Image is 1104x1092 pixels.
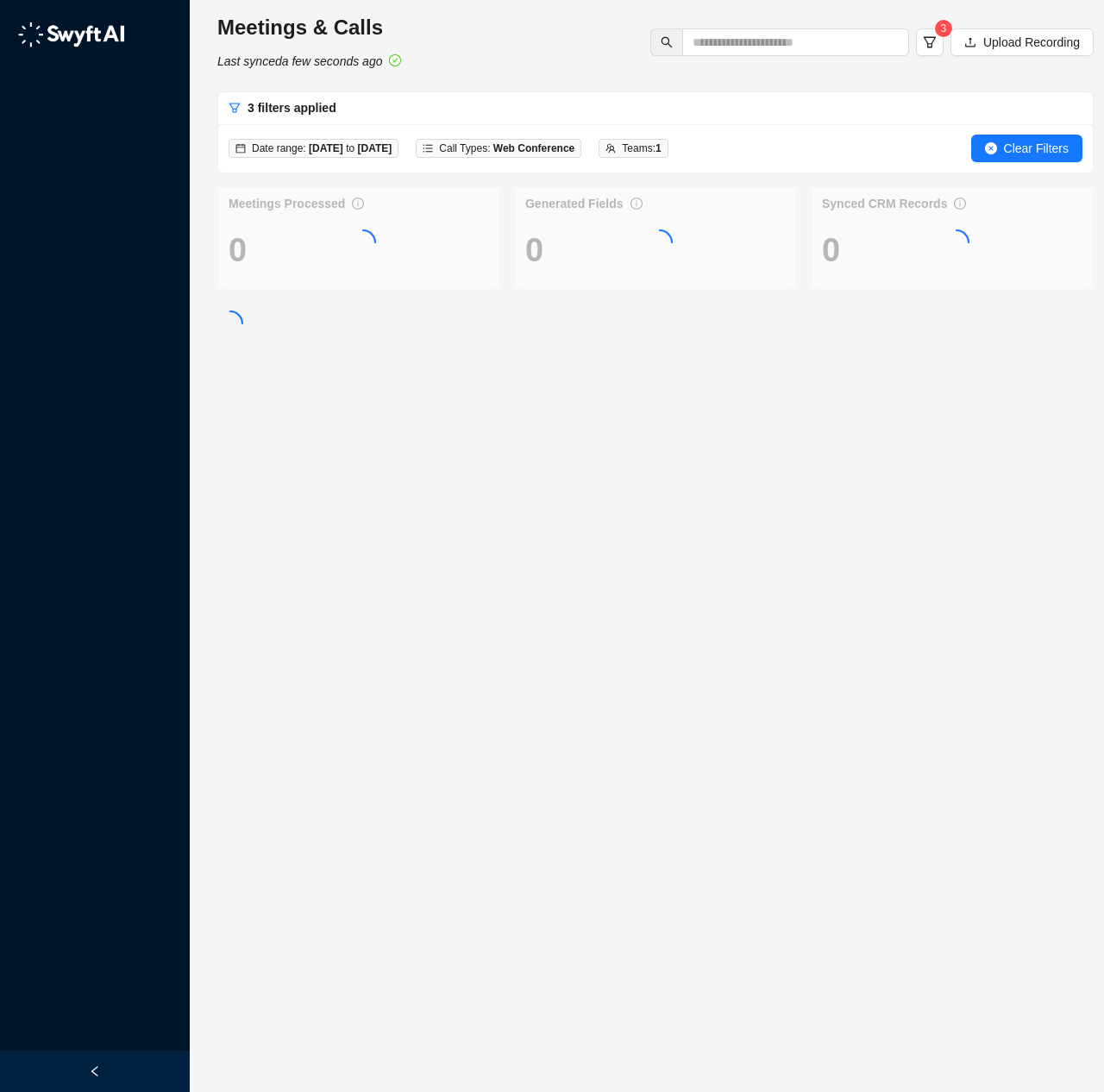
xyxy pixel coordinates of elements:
[944,229,969,255] span: loading
[89,1065,101,1077] span: left
[964,36,976,48] span: upload
[950,28,1094,56] button: Upload Recording
[493,142,574,154] b: Web Conference
[983,33,1080,52] span: Upload Recording
[439,142,574,154] span: Call Types:
[605,143,616,154] span: team
[647,229,673,255] span: loading
[252,142,392,154] span: Date range: to
[248,101,336,115] span: 3 filters applied
[217,14,401,41] h3: Meetings & Calls
[661,36,673,48] span: search
[235,143,246,154] span: calendar
[17,22,125,47] img: logo-05li4sbe.png
[985,142,997,154] span: close-circle
[423,143,433,154] span: unordered-list
[971,135,1082,162] button: Clear Filters
[1004,139,1069,158] span: Clear Filters
[622,142,661,154] span: Teams:
[217,54,382,68] i: Last synced a few seconds ago
[923,35,937,49] span: filter
[655,142,662,154] b: 1
[389,54,401,66] span: check-circle
[217,311,243,336] span: loading
[358,142,392,154] b: [DATE]
[350,229,376,255] span: loading
[935,20,952,37] sup: 3
[941,22,947,35] span: 3
[309,142,343,154] b: [DATE]
[229,102,241,114] span: filter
